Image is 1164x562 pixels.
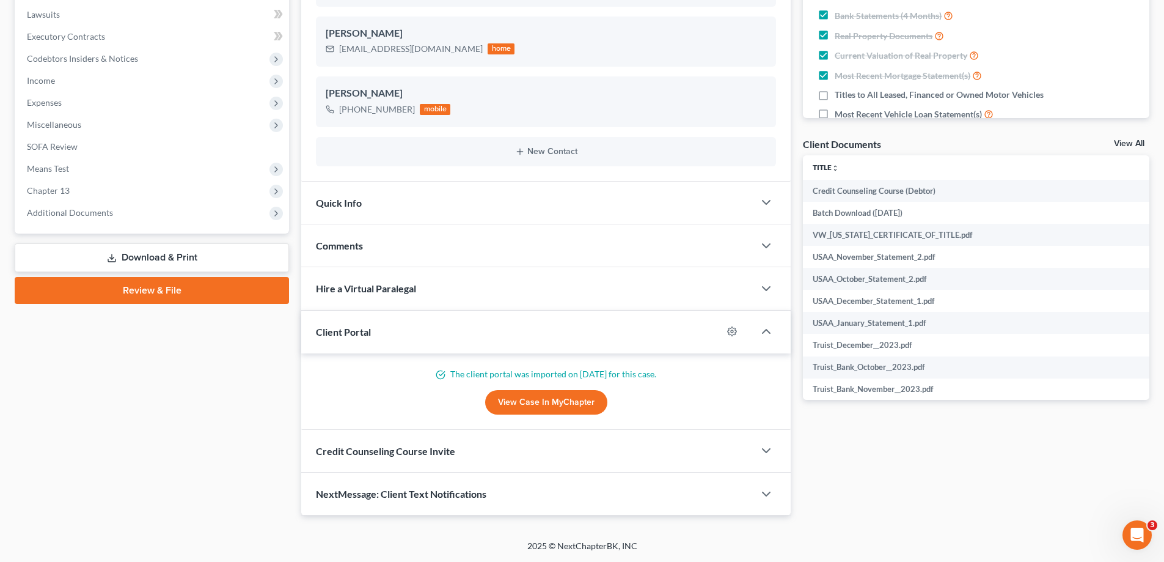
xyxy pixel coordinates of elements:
[316,283,416,294] span: Hire a Virtual Paralegal
[15,243,289,272] a: Download & Print
[832,165,839,172] i: unfold_more
[835,89,1044,101] span: Titles to All Leased, Financed or Owned Motor Vehicles
[316,197,362,209] span: Quick Info
[1122,520,1152,550] iframe: Intercom live chat
[339,103,415,116] div: [PHONE_NUMBER]
[17,26,289,48] a: Executory Contracts
[27,119,81,130] span: Miscellaneous
[234,540,931,562] div: 2025 © NextChapterBK, INC
[27,97,62,108] span: Expenses
[27,141,78,152] span: SOFA Review
[1114,139,1144,148] a: View All
[15,277,289,304] a: Review & File
[835,10,942,22] span: Bank Statements (4 Months)
[339,43,483,55] div: [EMAIL_ADDRESS][DOMAIN_NAME]
[803,138,881,150] div: Client Documents
[316,326,371,338] span: Client Portal
[27,75,55,86] span: Income
[835,70,970,82] span: Most Recent Mortgage Statement(s)
[1148,520,1157,530] span: 3
[316,488,486,500] span: NextMessage: Client Text Notifications
[27,207,113,218] span: Additional Documents
[316,240,363,251] span: Comments
[27,53,138,64] span: Codebtors Insiders & Notices
[27,31,105,42] span: Executory Contracts
[488,43,514,54] div: home
[316,445,455,457] span: Credit Counseling Course Invite
[27,9,60,20] span: Lawsuits
[485,390,607,415] a: View Case in MyChapter
[326,86,766,101] div: [PERSON_NAME]
[17,4,289,26] a: Lawsuits
[27,163,69,174] span: Means Test
[813,163,839,172] a: Titleunfold_more
[326,26,766,41] div: [PERSON_NAME]
[835,50,967,62] span: Current Valuation of Real Property
[835,108,982,120] span: Most Recent Vehicle Loan Statement(s)
[17,136,289,158] a: SOFA Review
[27,185,70,196] span: Chapter 13
[420,104,450,115] div: mobile
[835,30,932,42] span: Real Property Documents
[326,147,766,157] button: New Contact
[316,368,776,380] p: The client portal was imported on [DATE] for this case.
